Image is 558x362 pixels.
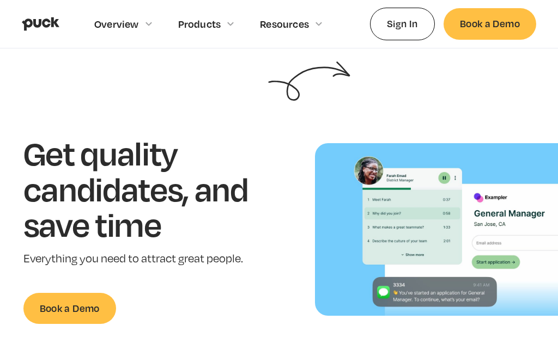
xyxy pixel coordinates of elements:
div: Products [178,18,221,30]
div: Resources [260,18,309,30]
a: Sign In [370,8,435,40]
a: Book a Demo [23,293,116,324]
div: Overview [94,18,139,30]
h1: Get quality candidates, and save time [23,135,282,242]
a: Book a Demo [444,8,536,39]
p: Everything you need to attract great people. [23,251,282,267]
